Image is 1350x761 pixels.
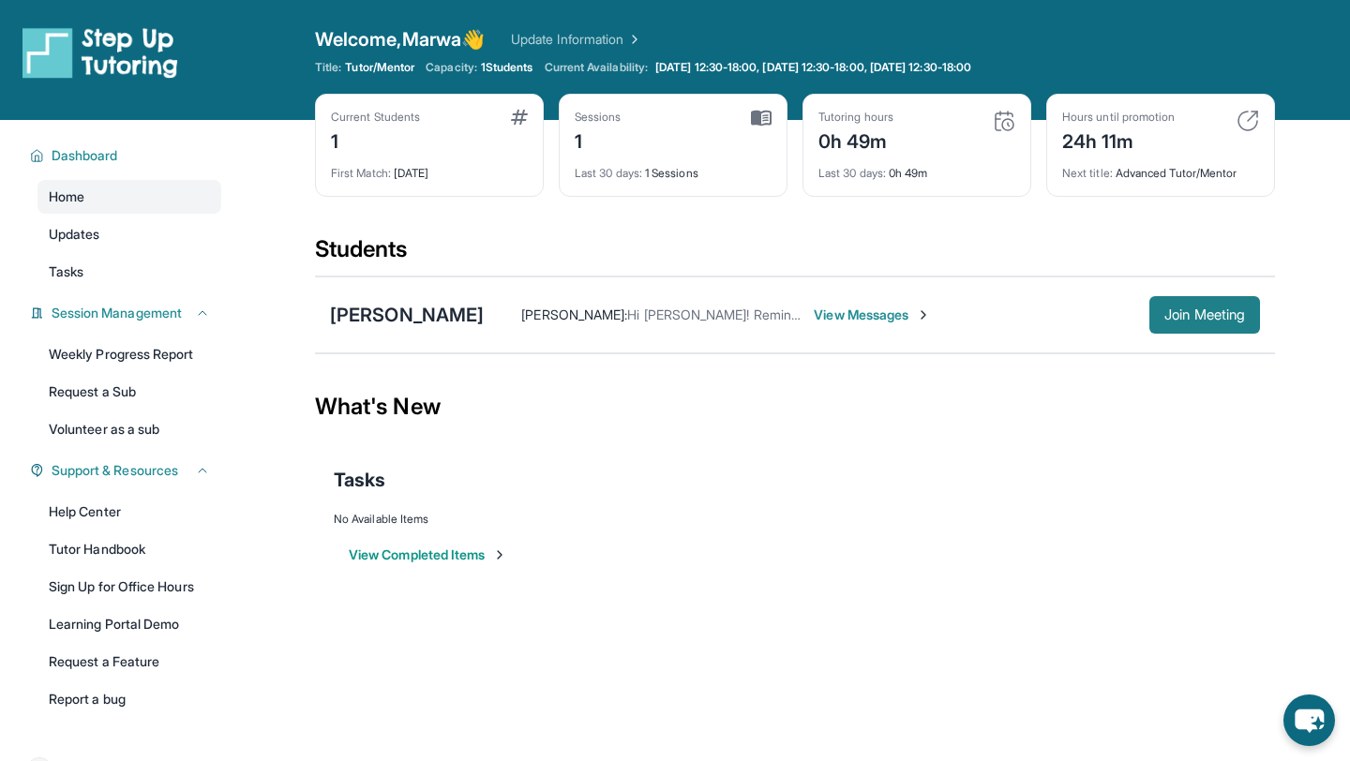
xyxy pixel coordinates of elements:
div: Students [315,234,1275,276]
a: Tasks [37,255,221,289]
a: Sign Up for Office Hours [37,570,221,604]
span: 1 Students [481,60,533,75]
span: Support & Resources [52,461,178,480]
span: [PERSON_NAME] : [521,306,627,322]
img: logo [22,26,178,79]
span: Capacity: [426,60,477,75]
span: Title: [315,60,341,75]
div: Sessions [575,110,622,125]
button: Session Management [44,304,210,322]
a: Request a Sub [37,375,221,409]
div: [DATE] [331,155,528,181]
div: What's New [315,366,1275,448]
div: No Available Items [334,512,1256,527]
a: Volunteer as a sub [37,412,221,446]
a: Report a bug [37,682,221,716]
span: Welcome, Marwa 👋 [315,26,485,52]
img: Chevron-Right [916,307,931,322]
span: Updates [49,225,100,244]
button: chat-button [1283,694,1335,746]
span: Tasks [49,262,83,281]
a: Home [37,180,221,214]
div: 0h 49m [818,125,893,155]
a: [DATE] 12:30-18:00, [DATE] 12:30-18:00, [DATE] 12:30-18:00 [652,60,975,75]
a: Request a Feature [37,645,221,679]
span: Current Availability: [545,60,648,75]
div: [PERSON_NAME] [330,302,484,328]
a: Weekly Progress Report [37,337,221,371]
a: Help Center [37,495,221,529]
div: Tutoring hours [818,110,893,125]
img: card [751,110,772,127]
span: [DATE] 12:30-18:00, [DATE] 12:30-18:00, [DATE] 12:30-18:00 [655,60,971,75]
button: Join Meeting [1149,296,1260,334]
div: 1 Sessions [575,155,772,181]
div: Advanced Tutor/Mentor [1062,155,1259,181]
div: Current Students [331,110,420,125]
span: Next title : [1062,166,1113,180]
span: Home [49,187,84,206]
img: Chevron Right [623,30,642,49]
span: Dashboard [52,146,118,165]
div: 0h 49m [818,155,1015,181]
span: Join Meeting [1164,309,1245,321]
div: Hours until promotion [1062,110,1175,125]
div: 1 [331,125,420,155]
span: Session Management [52,304,182,322]
span: Last 30 days : [818,166,886,180]
a: Learning Portal Demo [37,607,221,641]
a: Tutor Handbook [37,532,221,566]
span: First Match : [331,166,391,180]
span: Last 30 days : [575,166,642,180]
a: Update Information [511,30,642,49]
img: card [993,110,1015,132]
div: 1 [575,125,622,155]
button: Support & Resources [44,461,210,480]
img: card [1237,110,1259,132]
span: Hi [PERSON_NAME]! Reminder for later [DATE], i'll see [PERSON_NAME] at 5:00pm! [627,306,1123,322]
span: Tutor/Mentor [345,60,414,75]
button: View Completed Items [349,545,507,564]
a: Updates [37,217,221,251]
span: View Messages [814,306,931,324]
button: Dashboard [44,146,210,165]
div: 24h 11m [1062,125,1175,155]
img: card [511,110,528,125]
span: Tasks [334,467,385,493]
